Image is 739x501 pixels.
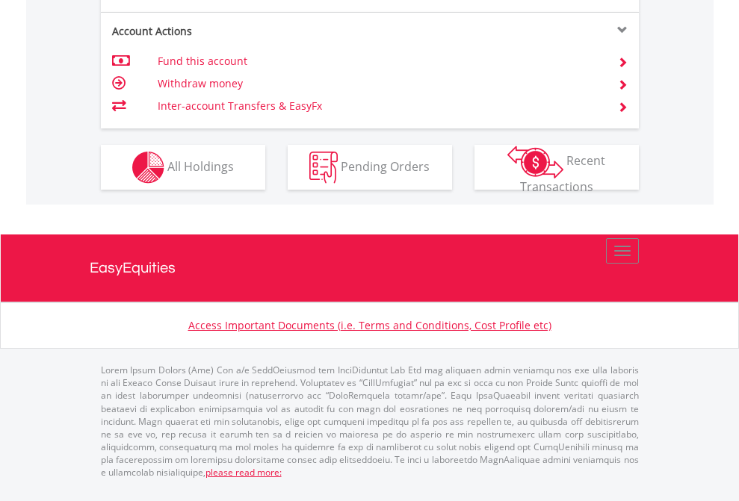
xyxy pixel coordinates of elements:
[101,364,639,479] p: Lorem Ipsum Dolors (Ame) Con a/e SeddOeiusmod tem InciDiduntut Lab Etd mag aliquaen admin veniamq...
[205,466,282,479] a: please read more:
[507,146,563,178] img: transactions-zar-wht.png
[158,72,599,95] td: Withdraw money
[167,158,234,174] span: All Holdings
[158,95,599,117] td: Inter-account Transfers & EasyFx
[90,234,650,302] a: EasyEquities
[132,152,164,184] img: holdings-wht.png
[341,158,430,174] span: Pending Orders
[101,145,265,190] button: All Holdings
[288,145,452,190] button: Pending Orders
[158,50,599,72] td: Fund this account
[188,318,551,332] a: Access Important Documents (i.e. Terms and Conditions, Cost Profile etc)
[309,152,338,184] img: pending_instructions-wht.png
[474,145,639,190] button: Recent Transactions
[101,24,370,39] div: Account Actions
